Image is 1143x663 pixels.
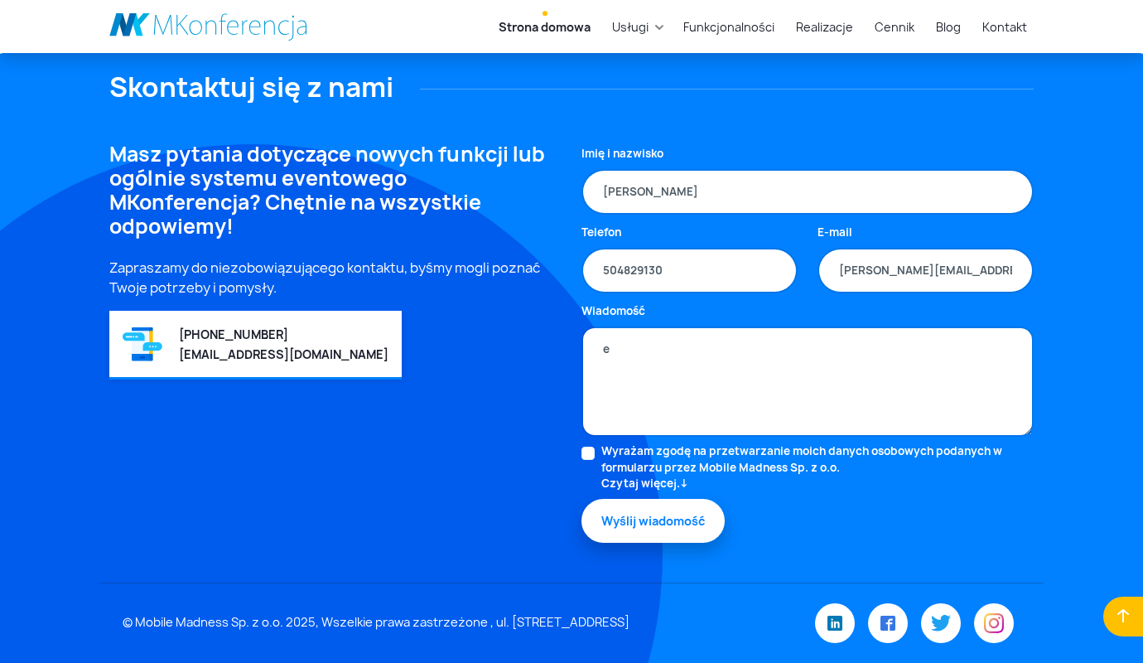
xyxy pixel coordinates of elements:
[581,146,663,162] label: Imię i nazwisko
[984,613,1004,633] img: Instagram
[581,499,725,543] button: Wyślij wiadomość
[601,443,1034,492] label: Wyrażam zgodę na przetwarzanie moich danych osobowych podanych w formularzu przez Mobile Madness ...
[868,12,921,42] a: Cennik
[929,12,967,42] a: Blog
[827,616,842,631] img: LinkedIn
[677,12,781,42] a: Funkcjonalności
[1117,609,1129,622] img: Wróć do początku
[581,169,1034,215] input: Imię i nazwisko
[109,258,562,298] p: Zapraszamy do niezobowiązującego kontaktu, byśmy mogli poznać Twoje potrzeby i pomysły.
[817,248,1034,294] input: E-mail
[880,616,895,631] img: Facebook
[581,303,645,320] label: Wiadomość
[976,12,1034,42] a: Kontakt
[789,12,860,42] a: Realizacje
[492,12,597,42] a: Strona domowa
[581,225,621,241] label: Telefon
[605,12,655,42] a: Usługi
[113,614,725,632] div: © Mobile Madness Sp. z o.o. 2025, Wszelkie prawa zastrzeżone , ul. [STREET_ADDRESS]
[817,225,852,241] label: E-mail
[179,346,388,362] a: [EMAIL_ADDRESS][DOMAIN_NAME]
[581,248,798,294] input: Telefon
[179,327,288,342] a: [PHONE_NUMBER]
[931,615,951,632] img: Twitter
[601,476,1034,492] a: Czytaj więcej.
[109,71,1034,103] h2: Skontaktuj się z nami
[109,143,562,238] h4: Masz pytania dotyczące nowych funkcji lub ogólnie systemu eventowego MKonferencja? Chętnie na wsz...
[123,326,162,363] img: Graficzny element strony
